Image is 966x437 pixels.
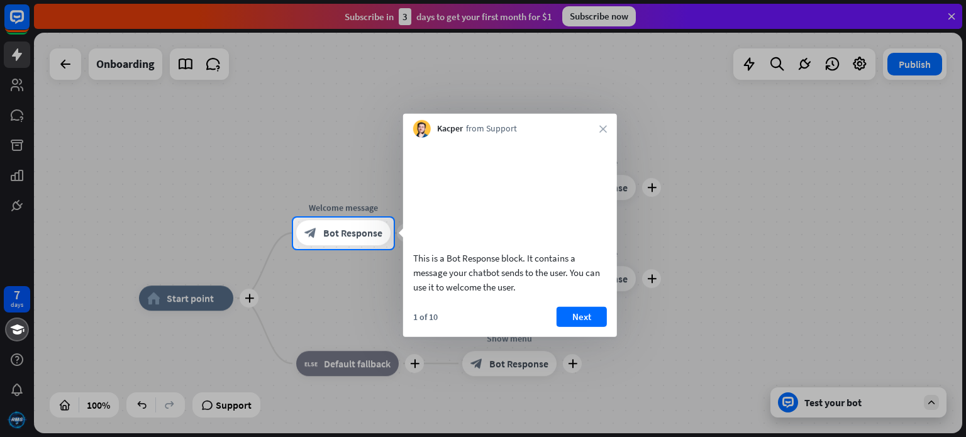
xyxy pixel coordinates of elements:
[10,5,48,43] button: Open LiveChat chat widget
[413,311,438,322] div: 1 of 10
[304,227,317,240] i: block_bot_response
[413,250,607,294] div: This is a Bot Response block. It contains a message your chatbot sends to the user. You can use i...
[323,227,382,240] span: Bot Response
[599,125,607,133] i: close
[466,123,517,135] span: from Support
[557,306,607,326] button: Next
[437,123,463,135] span: Kacper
